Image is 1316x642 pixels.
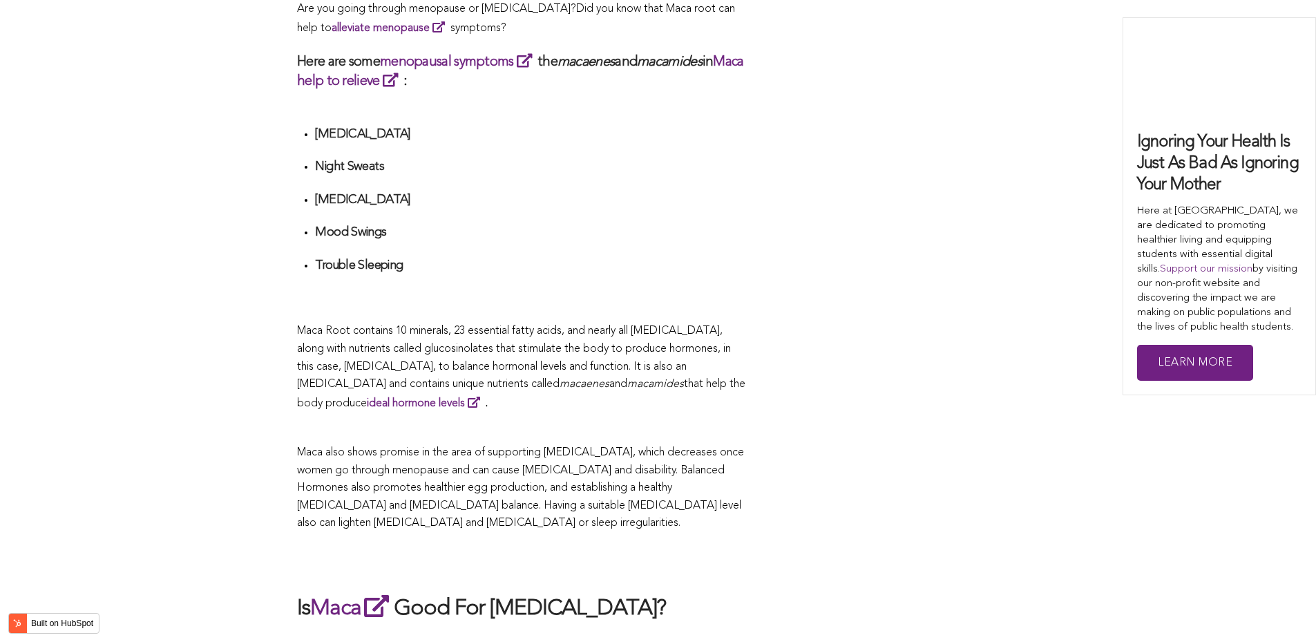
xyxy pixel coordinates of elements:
h3: Here are some the and in : [297,52,746,91]
strong: . [367,398,488,409]
button: Built on HubSpot [8,613,99,634]
h4: Trouble Sleeping [315,258,746,274]
span: that help the body produce [297,379,745,409]
a: Learn More [1137,345,1253,381]
a: alleviate menopause [332,23,450,34]
h4: [MEDICAL_DATA] [315,192,746,208]
em: macaenes [557,55,615,69]
span: macaenes [560,379,609,390]
a: Maca [310,598,394,620]
span: and [609,379,627,390]
h4: Mood Swings [315,225,746,240]
h2: Is Good For [MEDICAL_DATA]? [297,592,746,624]
iframe: Chat Widget [1247,576,1316,642]
em: macamides [637,55,703,69]
label: Built on HubSpot [26,614,99,632]
a: ideal hormone levels [367,398,486,409]
span: macamides [627,379,684,390]
a: menopausal symptoms [380,55,537,69]
span: Maca also shows promise in the area of supporting [MEDICAL_DATA], which decreases once women go t... [297,447,744,529]
h4: Night Sweats [315,159,746,175]
a: Maca help to relieve [297,55,744,88]
h4: [MEDICAL_DATA] [315,126,746,142]
span: Maca Root contains 10 minerals, 23 essential fatty acids, and nearly all [MEDICAL_DATA], along wi... [297,325,731,390]
span: Are you going through menopause or [MEDICAL_DATA]? [297,3,576,15]
img: HubSpot sprocket logo [9,615,26,632]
